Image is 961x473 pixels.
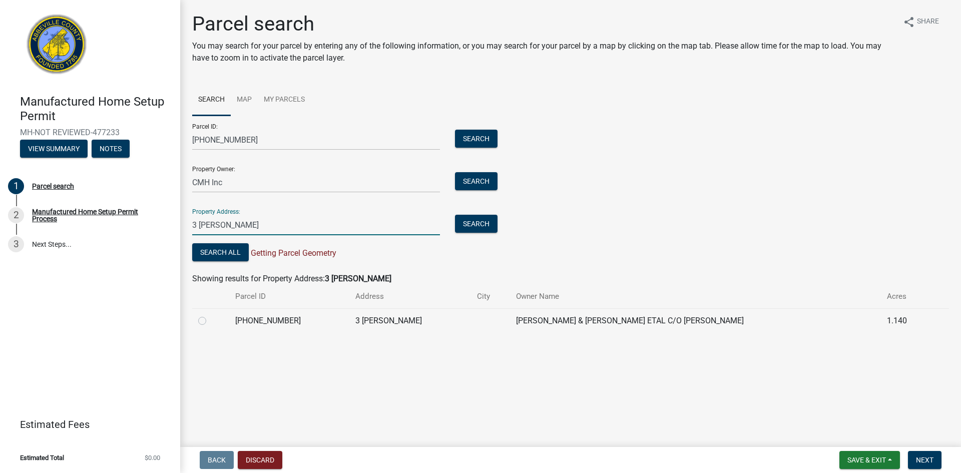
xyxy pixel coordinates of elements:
button: Search All [192,243,249,261]
td: [PHONE_NUMBER] [229,308,349,333]
th: Acres [881,285,930,308]
span: Back [208,456,226,464]
h4: Manufactured Home Setup Permit [20,95,172,124]
wm-modal-confirm: Notes [92,145,130,153]
button: Search [455,215,498,233]
td: [PERSON_NAME] & [PERSON_NAME] ETAL C/O [PERSON_NAME] [510,308,881,333]
button: Next [908,451,941,469]
i: share [903,16,915,28]
button: Notes [92,140,130,158]
div: 2 [8,207,24,223]
a: Search [192,84,231,116]
a: My Parcels [258,84,311,116]
th: Owner Name [510,285,881,308]
a: Estimated Fees [8,414,164,434]
div: 3 [8,236,24,252]
button: Back [200,451,234,469]
img: Abbeville County, South Carolina [20,11,94,84]
button: Save & Exit [839,451,900,469]
wm-modal-confirm: Summary [20,145,88,153]
span: Estimated Total [20,454,64,461]
span: MH-NOT REVIEWED-477233 [20,128,160,137]
td: 3 [PERSON_NAME] [349,308,471,333]
th: City [471,285,510,308]
strong: 3 [PERSON_NAME] [325,274,391,283]
button: Search [455,130,498,148]
th: Address [349,285,471,308]
th: Parcel ID [229,285,349,308]
span: Next [916,456,933,464]
div: Manufactured Home Setup Permit Process [32,208,164,222]
button: shareShare [895,12,947,32]
a: Map [231,84,258,116]
span: Share [917,16,939,28]
button: View Summary [20,140,88,158]
h1: Parcel search [192,12,895,36]
td: 1.140 [881,308,930,333]
button: Discard [238,451,282,469]
div: Showing results for Property Address: [192,273,949,285]
span: Save & Exit [847,456,886,464]
div: Parcel search [32,183,74,190]
p: You may search for your parcel by entering any of the following information, or you may search fo... [192,40,895,64]
span: Getting Parcel Geometry [249,248,336,258]
button: Search [455,172,498,190]
span: $0.00 [145,454,160,461]
div: 1 [8,178,24,194]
